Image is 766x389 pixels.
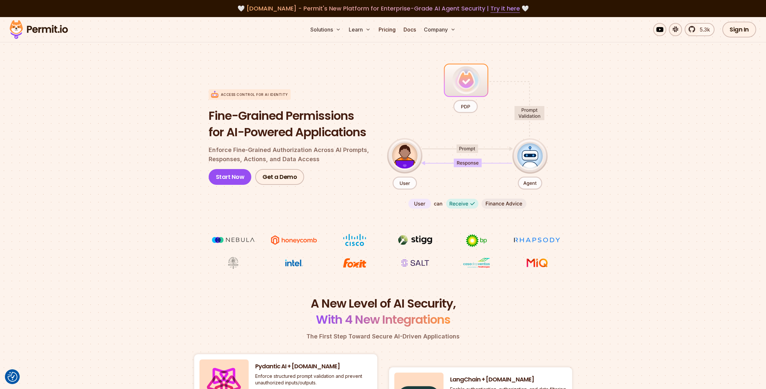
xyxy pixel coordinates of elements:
[8,372,17,382] button: Consent Preferences
[330,234,379,246] img: Cisco
[452,234,501,248] img: bp
[401,23,419,36] a: Docs
[330,257,379,269] img: Foxit
[255,373,372,386] p: Enforce structured prompt validation and prevent unauthorized inputs/outputs.
[209,145,377,164] p: Enforce Fine-Grained Authorization Across AI Prompts, Responses, Actions, and Data Access
[421,23,458,36] button: Company
[269,257,319,269] img: Intel
[316,311,450,328] span: With 4 New Integrations
[685,23,714,36] a: 5.3k
[246,4,520,12] span: [DOMAIN_NAME] - Permit's New Platform for Enterprise-Grade AI Agent Security |
[194,295,572,328] h2: A New Level of AI Security,
[722,22,756,37] a: Sign In
[194,332,572,341] p: The First Step Toward Secure AI-Driven Applications
[255,362,372,371] h3: Pydantic AI + [DOMAIN_NAME]
[452,257,501,269] img: Casa dos Ventos
[7,18,71,41] img: Permit logo
[391,257,440,269] img: salt
[209,257,258,269] img: Maricopa County Recorder\'s Office
[515,257,559,269] img: MIQ
[512,234,562,246] img: Rhapsody Health
[209,234,258,246] img: Nebula
[376,23,398,36] a: Pricing
[346,23,373,36] button: Learn
[450,376,567,384] h3: LangChain + [DOMAIN_NAME]
[221,92,288,97] p: Access control for AI Identity
[391,234,440,246] img: Stigg
[209,169,252,185] a: Start Now
[490,4,520,13] a: Try it here
[16,4,750,13] div: 🤍 🤍
[8,372,17,382] img: Revisit consent button
[308,23,343,36] button: Solutions
[696,26,710,33] span: 5.3k
[209,108,377,140] h1: Fine-Grained Permissions for AI-Powered Applications
[269,234,319,246] img: Honeycomb
[255,169,304,185] a: Get a Demo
